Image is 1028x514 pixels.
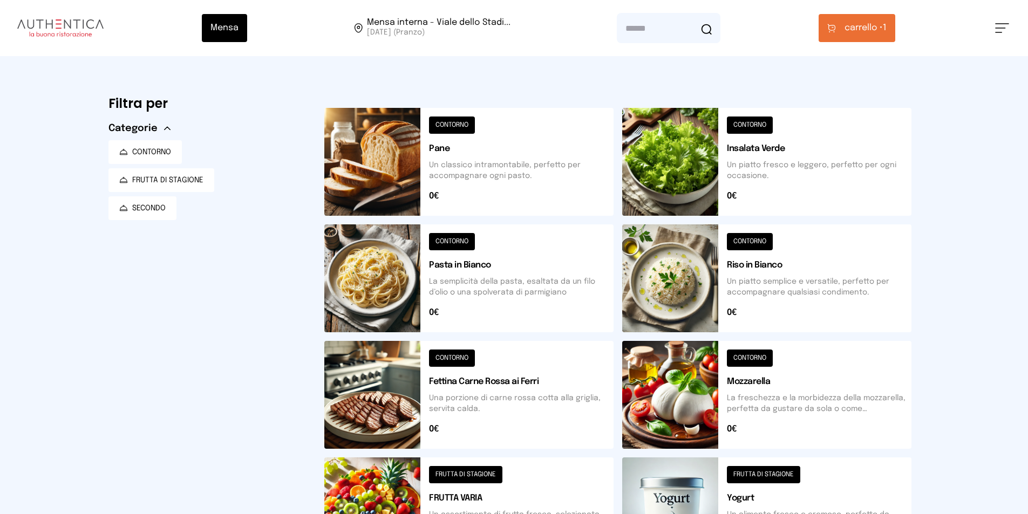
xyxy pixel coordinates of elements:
h6: Filtra per [108,95,307,112]
button: carrello •1 [819,14,895,42]
span: carrello • [845,22,883,35]
span: 1 [845,22,887,35]
span: Viale dello Stadio, 77, 05100 Terni TR, Italia [367,18,510,38]
button: CONTORNO [108,140,182,164]
button: Mensa [202,14,247,42]
span: [DATE] (Pranzo) [367,27,510,38]
button: Categorie [108,121,171,136]
img: logo.8f33a47.png [17,19,104,37]
span: FRUTTA DI STAGIONE [132,175,203,186]
button: SECONDO [108,196,176,220]
span: SECONDO [132,203,166,214]
span: CONTORNO [132,147,171,157]
span: Categorie [108,121,158,136]
button: FRUTTA DI STAGIONE [108,168,214,192]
